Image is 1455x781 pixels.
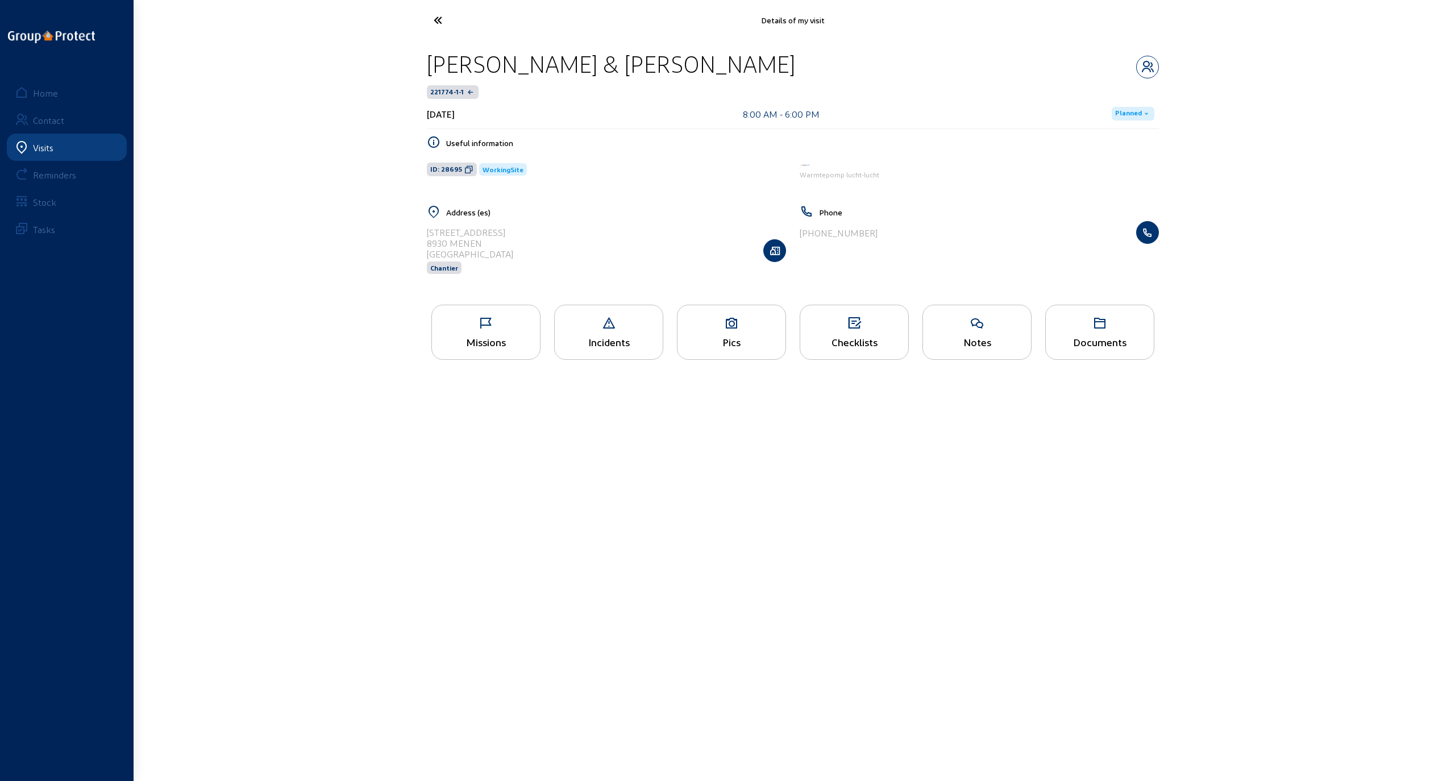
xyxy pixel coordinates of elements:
img: logo-oneline.png [8,31,95,43]
img: Energy Protect HVAC [800,164,811,167]
div: Pics [677,336,785,348]
div: 8:00 AM - 6:00 PM [743,109,820,119]
div: Details of my visit [543,15,1043,25]
div: Checklists [800,336,908,348]
span: Warmtepomp lucht-lucht [800,171,879,178]
a: Tasks [7,215,127,243]
div: Tasks [33,224,55,235]
div: [GEOGRAPHIC_DATA] [427,248,513,259]
span: WorkingSite [483,165,523,173]
span: Planned [1115,109,1142,118]
div: Notes [923,336,1031,348]
a: Stock [7,188,127,215]
div: Incidents [555,336,663,348]
div: Visits [33,142,53,153]
h5: Phone [819,207,1159,217]
span: ID: 28695 [430,165,462,174]
div: [STREET_ADDRESS] [427,227,513,238]
a: Reminders [7,161,127,188]
span: Chantier [430,264,458,272]
a: Contact [7,106,127,134]
div: Documents [1046,336,1154,348]
span: 221774-1-1 [430,88,464,97]
div: [PHONE_NUMBER] [800,227,878,238]
h5: Address (es) [446,207,786,217]
div: Stock [33,197,56,207]
h5: Useful information [446,138,1159,148]
div: Missions [432,336,540,348]
a: Home [7,79,127,106]
div: [PERSON_NAME] & [PERSON_NAME] [427,49,795,78]
div: 8930 MENEN [427,238,513,248]
div: [DATE] [427,109,455,119]
div: Home [33,88,58,98]
div: Contact [33,115,64,126]
a: Visits [7,134,127,161]
div: Reminders [33,169,76,180]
